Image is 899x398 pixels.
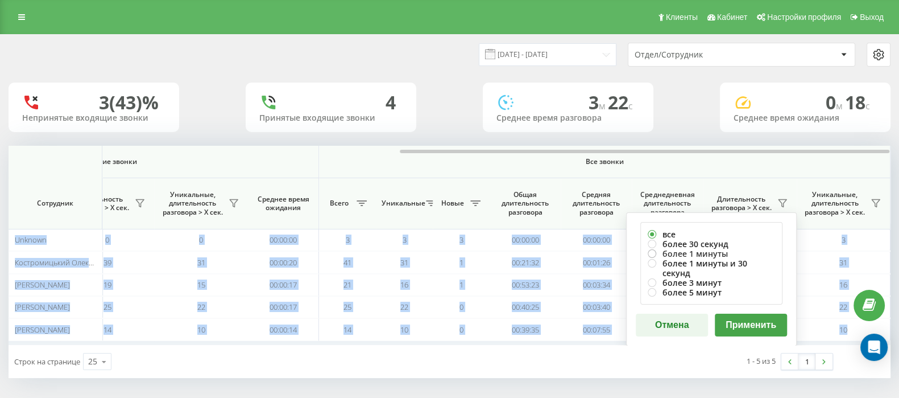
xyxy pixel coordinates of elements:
[865,100,870,112] span: c
[248,251,319,273] td: 00:00:20
[103,325,111,335] span: 14
[18,199,92,208] span: Сотрудник
[103,302,111,312] span: 25
[197,325,205,335] span: 10
[15,302,70,312] span: [PERSON_NAME]
[839,325,847,335] span: 10
[197,280,205,290] span: 15
[248,318,319,340] td: 00:00:14
[767,13,841,22] span: Настройки профиля
[197,257,205,268] span: 31
[490,296,561,318] td: 00:40:25
[490,251,561,273] td: 00:21:32
[747,355,776,367] div: 1 - 5 из 5
[15,325,70,335] span: [PERSON_NAME]
[99,92,159,113] div: 3 (43)%
[599,100,608,112] span: м
[459,302,463,312] span: 0
[628,100,633,112] span: c
[648,259,775,278] label: более 1 минуты и 30 секунд
[459,257,463,268] span: 1
[490,274,561,296] td: 00:53:23
[561,318,632,340] td: 00:07:55
[717,13,747,22] span: Кабинет
[648,229,775,239] label: все
[343,280,351,290] span: 21
[382,199,422,208] span: Уникальные
[103,280,111,290] span: 19
[105,235,109,245] span: 0
[561,274,632,296] td: 00:03:34
[259,113,403,123] div: Принятые входящие звонки
[197,302,205,312] span: 22
[798,354,815,370] a: 1
[561,296,632,318] td: 00:03:40
[836,100,845,112] span: м
[498,190,552,217] span: Общая длительность разговора
[343,257,351,268] span: 41
[640,190,694,217] span: Среднедневная длительность разговора
[15,257,109,268] span: Костромицький Олександр
[15,235,47,245] span: Unknown
[635,50,770,60] div: Отдел/Сотрудник
[608,90,633,114] span: 22
[248,274,319,296] td: 00:00:17
[826,90,845,114] span: 0
[248,296,319,318] td: 00:00:17
[648,239,775,249] label: более 30 секунд
[459,325,463,335] span: 0
[400,257,408,268] span: 31
[400,280,408,290] span: 16
[561,229,632,251] td: 00:00:00
[839,257,847,268] span: 31
[22,113,165,123] div: Непринятые входящие звонки
[839,302,847,312] span: 22
[589,90,608,114] span: 3
[400,325,408,335] span: 10
[734,113,877,123] div: Среднее время ожидания
[839,280,847,290] span: 16
[715,314,787,337] button: Применить
[248,229,319,251] td: 00:00:00
[459,280,463,290] span: 1
[14,356,80,367] span: Строк на странице
[648,278,775,288] label: более 3 минут
[496,113,640,123] div: Среднее время разговора
[845,90,870,114] span: 18
[403,235,407,245] span: 3
[569,190,623,217] span: Средняя длительность разговора
[490,318,561,340] td: 00:39:35
[103,257,111,268] span: 39
[802,190,867,217] span: Уникальные, длительность разговора > Х сек.
[160,190,225,217] span: Уникальные, длительность разговора > Х сек.
[860,334,888,361] div: Open Intercom Messenger
[325,199,353,208] span: Всего
[636,314,708,337] button: Отмена
[400,302,408,312] span: 22
[490,229,561,251] td: 00:00:00
[860,13,884,22] span: Выход
[709,195,774,212] span: Длительность разговора > Х сек.
[343,302,351,312] span: 25
[459,235,463,245] span: 3
[386,92,396,113] div: 4
[438,199,467,208] span: Новые
[346,235,350,245] span: 3
[648,288,775,297] label: более 5 минут
[666,13,698,22] span: Клиенты
[353,157,856,166] span: Все звонки
[199,235,203,245] span: 0
[256,195,310,212] span: Среднее время ожидания
[15,280,70,290] span: [PERSON_NAME]
[561,251,632,273] td: 00:01:26
[842,235,846,245] span: 3
[648,249,775,259] label: более 1 минуты
[343,325,351,335] span: 14
[88,356,97,367] div: 25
